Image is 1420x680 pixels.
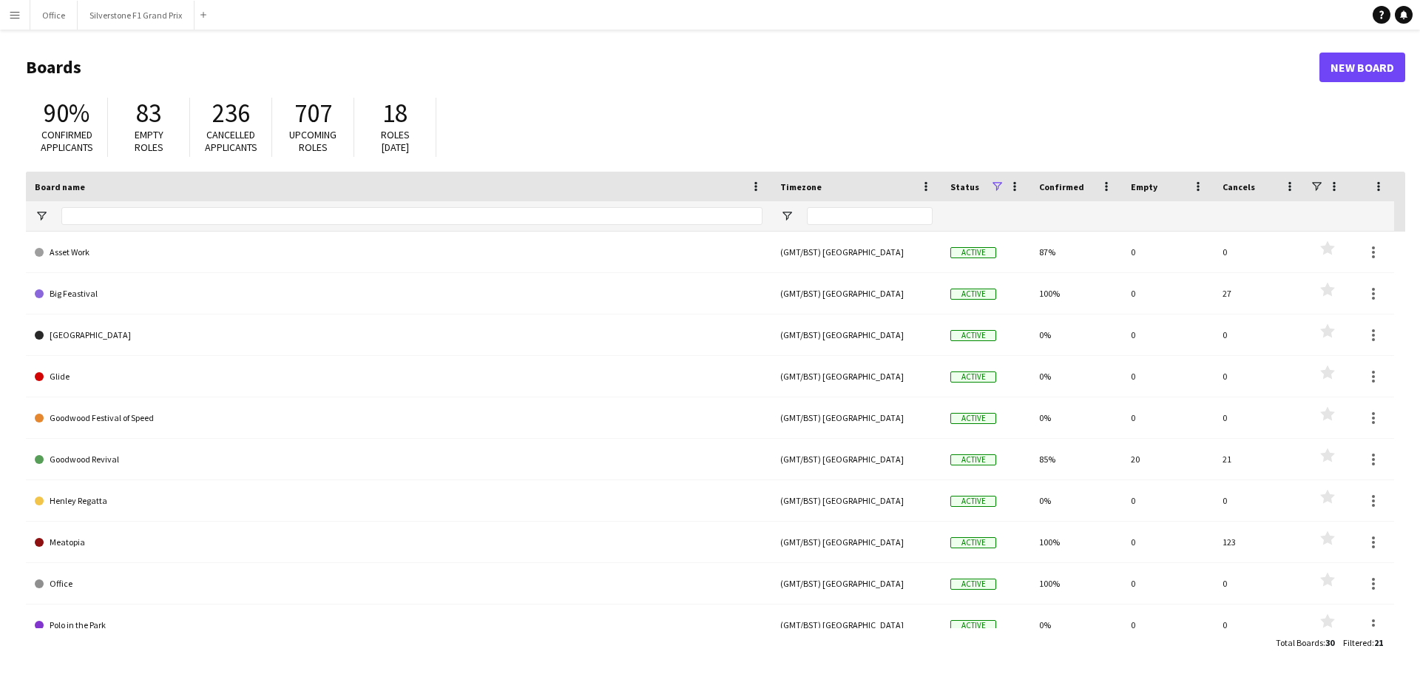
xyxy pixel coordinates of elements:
[771,522,941,562] div: (GMT/BST) [GEOGRAPHIC_DATA]
[35,480,763,522] a: Henley Regatta
[35,181,85,192] span: Board name
[381,128,410,154] span: Roles [DATE]
[35,397,763,439] a: Goodwood Festival of Speed
[382,97,408,129] span: 18
[950,413,996,424] span: Active
[1030,314,1122,355] div: 0%
[950,496,996,507] span: Active
[950,181,979,192] span: Status
[35,439,763,480] a: Goodwood Revival
[1276,637,1323,648] span: Total Boards
[771,480,941,521] div: (GMT/BST) [GEOGRAPHIC_DATA]
[1214,232,1305,272] div: 0
[35,522,763,563] a: Meatopia
[44,97,89,129] span: 90%
[950,620,996,631] span: Active
[1030,356,1122,397] div: 0%
[1343,637,1372,648] span: Filtered
[780,209,794,223] button: Open Filter Menu
[1214,605,1305,645] div: 0
[1030,232,1122,272] div: 87%
[1122,232,1214,272] div: 0
[1122,314,1214,355] div: 0
[1223,181,1255,192] span: Cancels
[771,605,941,645] div: (GMT/BST) [GEOGRAPHIC_DATA]
[35,314,763,356] a: [GEOGRAPHIC_DATA]
[1214,397,1305,438] div: 0
[1214,273,1305,314] div: 27
[1214,439,1305,479] div: 21
[1343,628,1383,657] div: :
[950,371,996,383] span: Active
[771,356,941,397] div: (GMT/BST) [GEOGRAPHIC_DATA]
[807,207,933,225] input: Timezone Filter Input
[1030,273,1122,314] div: 100%
[1122,439,1214,479] div: 20
[950,247,996,258] span: Active
[1214,522,1305,562] div: 123
[78,1,195,30] button: Silverstone F1 Grand Prix
[950,537,996,548] span: Active
[1276,628,1334,657] div: :
[950,454,996,465] span: Active
[35,273,763,314] a: Big Feastival
[1214,563,1305,604] div: 0
[950,579,996,590] span: Active
[1122,273,1214,314] div: 0
[771,439,941,479] div: (GMT/BST) [GEOGRAPHIC_DATA]
[294,97,332,129] span: 707
[35,356,763,397] a: Glide
[30,1,78,30] button: Office
[950,289,996,300] span: Active
[1319,53,1405,82] a: New Board
[1030,522,1122,562] div: 100%
[212,97,250,129] span: 236
[205,128,257,154] span: Cancelled applicants
[1030,397,1122,438] div: 0%
[135,128,163,154] span: Empty roles
[771,314,941,355] div: (GMT/BST) [GEOGRAPHIC_DATA]
[1325,637,1334,648] span: 30
[1030,439,1122,479] div: 85%
[771,273,941,314] div: (GMT/BST) [GEOGRAPHIC_DATA]
[771,232,941,272] div: (GMT/BST) [GEOGRAPHIC_DATA]
[950,330,996,341] span: Active
[1030,605,1122,645] div: 0%
[1122,480,1214,521] div: 0
[771,563,941,604] div: (GMT/BST) [GEOGRAPHIC_DATA]
[289,128,337,154] span: Upcoming roles
[1122,563,1214,604] div: 0
[136,97,161,129] span: 83
[41,128,93,154] span: Confirmed applicants
[1039,181,1084,192] span: Confirmed
[61,207,763,225] input: Board name Filter Input
[1214,356,1305,397] div: 0
[35,563,763,605] a: Office
[35,209,48,223] button: Open Filter Menu
[35,605,763,646] a: Polo in the Park
[771,397,941,438] div: (GMT/BST) [GEOGRAPHIC_DATA]
[780,181,822,192] span: Timezone
[1374,637,1383,648] span: 21
[1122,356,1214,397] div: 0
[1030,480,1122,521] div: 0%
[26,56,1319,78] h1: Boards
[35,232,763,273] a: Asset Work
[1122,397,1214,438] div: 0
[1214,480,1305,521] div: 0
[1131,181,1157,192] span: Empty
[1030,563,1122,604] div: 100%
[1122,522,1214,562] div: 0
[1214,314,1305,355] div: 0
[1122,605,1214,645] div: 0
